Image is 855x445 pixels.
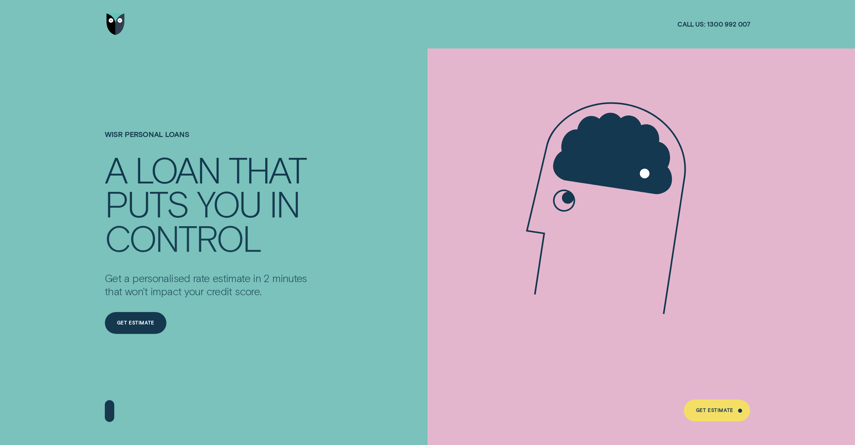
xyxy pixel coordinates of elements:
h4: A LOAN THAT PUTS YOU IN CONTROL [105,152,315,253]
span: 1300 992 007 [707,20,750,28]
div: THAT [228,152,306,186]
div: IN [269,186,299,220]
p: Get a personalised rate estimate in 2 minutes that won't impact your credit score. [105,272,315,298]
div: LOAN [135,152,220,186]
a: Get Estimate [105,312,166,334]
div: CONTROL [105,220,261,254]
div: A [105,152,126,186]
a: Call us:1300 992 007 [677,20,750,28]
div: PUTS [105,186,188,220]
a: Get Estimate [684,400,750,421]
div: YOU [197,186,261,220]
span: Call us: [677,20,705,28]
h1: Wisr Personal Loans [105,130,315,152]
img: Wisr [106,13,125,35]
